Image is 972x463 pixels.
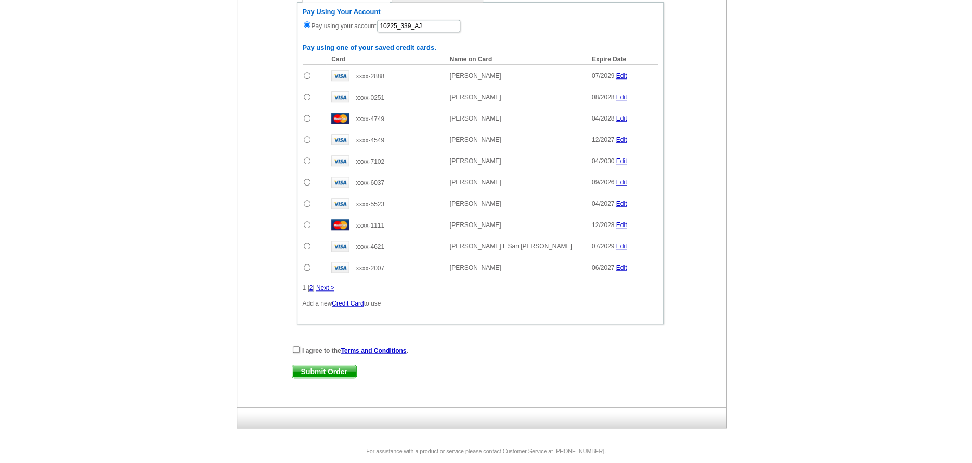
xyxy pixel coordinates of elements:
[356,115,384,123] span: xxxx-4749
[356,264,384,272] span: xxxx-2007
[616,115,627,122] a: Edit
[331,155,349,166] img: visa.gif
[332,300,364,307] a: Credit Card
[331,70,349,81] img: visa.gif
[450,221,501,229] span: [PERSON_NAME]
[302,347,408,354] strong: I agree to the .
[592,221,614,229] span: 12/2028
[356,243,384,250] span: xxxx-4621
[356,158,384,165] span: xxxx-7102
[592,115,614,122] span: 04/2028
[450,94,501,101] span: [PERSON_NAME]
[331,113,349,124] img: mast.gif
[292,365,356,378] span: Submit Order
[331,262,349,273] img: visa.gif
[592,94,614,101] span: 08/2028
[616,221,627,229] a: Edit
[764,221,972,463] iframe: LiveChat chat widget
[356,73,384,80] span: xxxx-2888
[331,219,349,230] img: mast.gif
[587,54,658,65] th: Expire Date
[356,222,384,229] span: xxxx-1111
[331,241,349,252] img: visa.gif
[316,284,334,292] a: Next >
[616,179,627,186] a: Edit
[450,157,501,165] span: [PERSON_NAME]
[592,264,614,271] span: 06/2027
[592,179,614,186] span: 09/2026
[356,201,384,208] span: xxxx-5523
[616,136,627,143] a: Edit
[356,94,384,101] span: xxxx-0251
[450,243,572,250] span: [PERSON_NAME] L San [PERSON_NAME]
[450,115,501,122] span: [PERSON_NAME]
[616,72,627,80] a: Edit
[445,54,587,65] th: Name on Card
[450,264,501,271] span: [PERSON_NAME]
[303,44,658,52] h6: Pay using one of your saved credit cards.
[309,284,313,292] a: 2
[592,200,614,207] span: 04/2027
[331,177,349,188] img: visa.gif
[450,179,501,186] span: [PERSON_NAME]
[303,8,658,16] h6: Pay Using Your Account
[331,134,349,145] img: visa.gif
[616,157,627,165] a: Edit
[331,198,349,209] img: visa.gif
[616,200,627,207] a: Edit
[592,72,614,80] span: 07/2029
[303,8,658,33] div: Pay using your account
[356,179,384,187] span: xxxx-6037
[616,94,627,101] a: Edit
[450,200,501,207] span: [PERSON_NAME]
[331,91,349,102] img: visa.gif
[326,54,445,65] th: Card
[450,72,501,80] span: [PERSON_NAME]
[356,137,384,144] span: xxxx-4549
[377,20,460,32] input: PO #:
[616,243,627,250] a: Edit
[303,299,658,308] p: Add a new to use
[592,157,614,165] span: 04/2030
[616,264,627,271] a: Edit
[341,347,407,354] a: Terms and Conditions
[303,283,658,293] div: 1 | |
[450,136,501,143] span: [PERSON_NAME]
[592,136,614,143] span: 12/2027
[592,243,614,250] span: 07/2029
